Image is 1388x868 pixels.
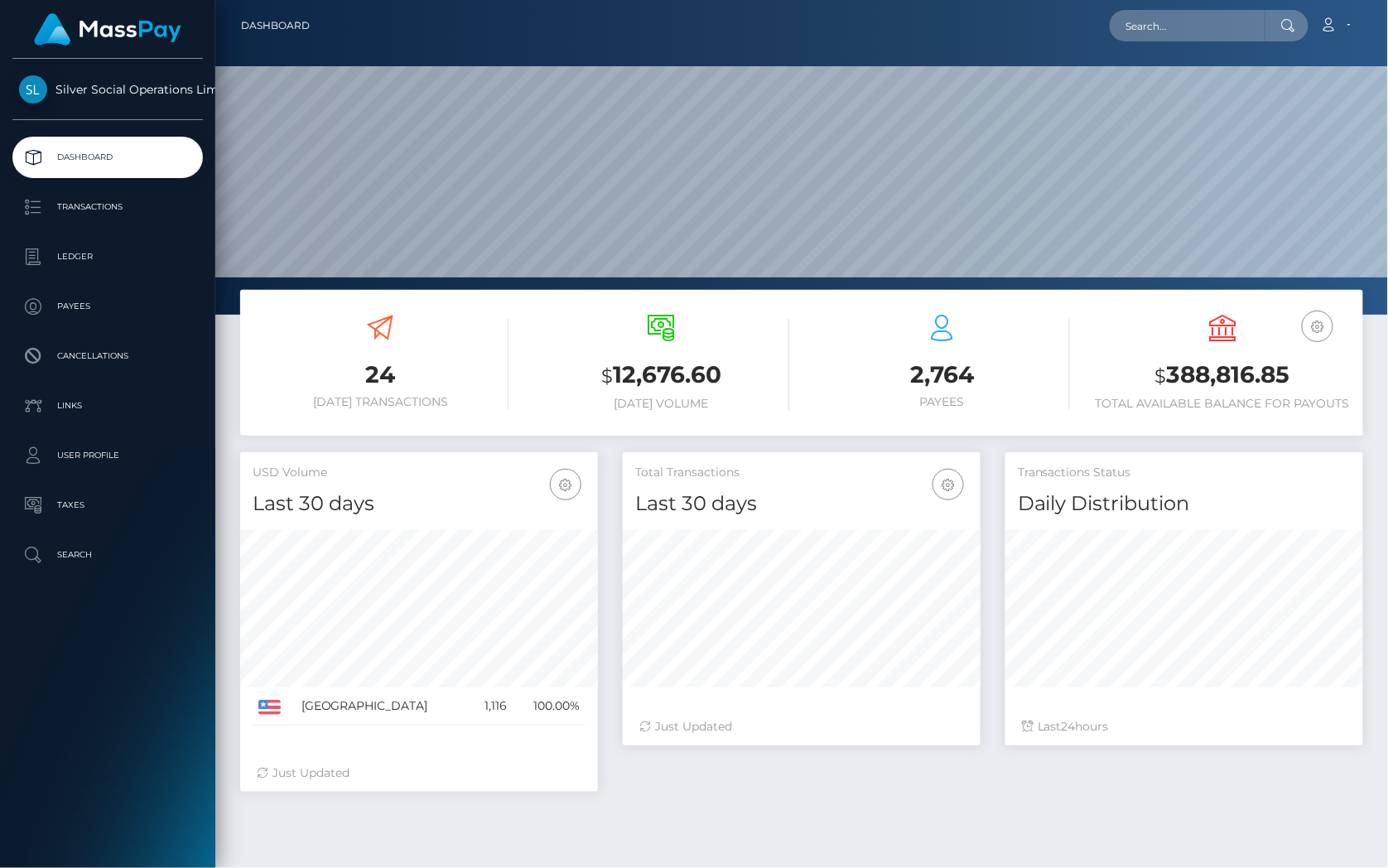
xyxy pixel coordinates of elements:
a: Transactions [12,186,203,228]
p: Search [19,542,196,567]
p: Cancellations [19,344,196,369]
small: $ [601,364,613,388]
div: Just Updated [257,764,581,782]
h3: 2,764 [814,359,1070,391]
h5: Total Transactions [635,465,968,481]
img: Silver Social Operations Limited [19,75,47,104]
h6: Payees [814,395,1070,409]
a: Cancellations [12,335,203,377]
h3: 12,676.60 [533,359,789,393]
p: Links [19,393,196,418]
small: $ [1155,364,1167,388]
td: [GEOGRAPHIC_DATA] [296,687,470,726]
p: User Profile [19,443,196,468]
h6: [DATE] Volume [533,397,789,411]
a: Payees [12,286,203,327]
a: Ledger [12,236,203,277]
p: Transactions [19,195,196,219]
a: User Profile [12,435,203,476]
a: Links [12,385,203,427]
img: MassPay Logo [34,13,181,46]
h4: Daily Distribution [1018,489,1351,518]
td: 1,116 [470,687,513,726]
h6: [DATE] Transactions [253,395,508,409]
h5: USD Volume [253,465,586,481]
span: 24 [1062,719,1076,734]
a: Search [12,534,203,576]
p: Dashboard [19,145,196,170]
a: Taxes [12,485,203,526]
img: US.png [258,700,281,715]
h4: Last 30 days [635,489,968,518]
p: Payees [19,294,196,319]
span: Silver Social Operations Limited [12,82,203,97]
h6: Total Available Balance for Payouts [1095,397,1351,411]
p: Ledger [19,244,196,269]
h3: 24 [253,359,508,391]
input: Search... [1110,10,1265,41]
h4: Last 30 days [253,489,586,518]
a: Dashboard [241,8,310,43]
h3: 388,816.85 [1095,359,1351,393]
p: Taxes [19,493,196,518]
a: Dashboard [12,137,203,178]
h5: Transactions Status [1018,465,1351,481]
div: Just Updated [639,718,964,735]
td: 100.00% [513,687,586,726]
div: Last hours [1022,718,1347,735]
